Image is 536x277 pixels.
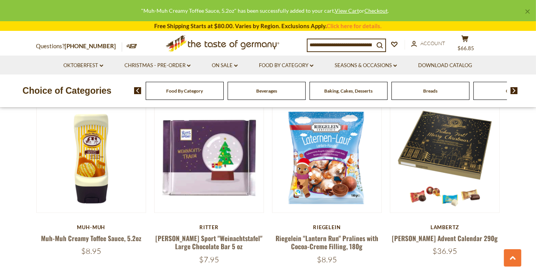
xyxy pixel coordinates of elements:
a: Checkout [364,7,388,14]
a: Breads [423,88,437,94]
img: Ritter Sport "Weinachtstafel" Large Chocolate Bar 5 oz [155,103,264,213]
a: Download Catalog [418,61,472,70]
p: Questions? [36,41,122,51]
a: Baking, Cakes, Desserts [324,88,373,94]
a: Food By Category [166,88,203,94]
span: Account [421,40,446,46]
a: [PERSON_NAME] Sport "Weinachtstafel" Large Chocolate Bar 5 oz [155,233,262,251]
img: Riegelein "Lantern Run" Pralines with Cocoa-Creme Filling, 180g [272,103,382,213]
div: Lambertz [390,224,500,230]
span: $66.85 [458,45,474,51]
img: previous arrow [134,87,141,94]
a: On Sale [212,61,238,70]
div: Ritter [154,224,264,230]
a: Oktoberfest [63,61,103,70]
a: Account [411,39,446,48]
a: Click here for details. [327,22,382,29]
span: $8.95 [81,246,101,256]
a: Muh-Muh Creamy Toffee Sauce, 5.2oz [41,233,141,243]
span: $7.95 [199,255,219,264]
img: Lambertz Advent Calendar 290g [390,103,500,213]
div: Muh-Muh [36,224,146,230]
a: Food By Category [259,61,313,70]
a: Seasons & Occasions [335,61,397,70]
button: $66.85 [454,35,477,54]
a: Beverages [256,88,277,94]
span: $36.95 [432,246,457,256]
a: View Cart [335,7,359,14]
div: Riegelein [272,224,382,230]
div: "Muh-Muh Creamy Toffee Sauce, 5.2oz" has been successfully added to your cart. or . [6,6,524,15]
a: Riegelein "Lantern Run" Pralines with Cocoa-Creme Filling, 180g [276,233,378,251]
a: [PHONE_NUMBER] [65,42,116,49]
img: next arrow [510,87,518,94]
a: [PERSON_NAME] Advent Calendar 290g [392,233,498,243]
a: Christmas - PRE-ORDER [124,61,191,70]
span: $8.95 [317,255,337,264]
img: Muh-Muh Creamy Toffee Sauce, 5.2oz [37,103,146,213]
a: × [525,9,530,14]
